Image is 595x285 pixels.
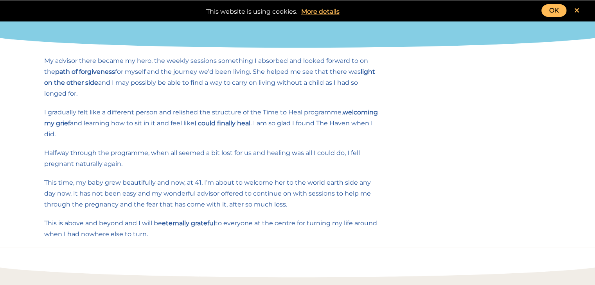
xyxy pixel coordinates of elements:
p: Halfway through the programme, when all seemed a bit lost for us and healing was all I could do, ... [44,148,379,169]
strong: eternally grateful [162,219,215,227]
strong: path of forgiveness [55,68,115,75]
p: This is above and beyond and I will be to everyone at the centre for turning my life around when ... [44,218,379,240]
a: OK [541,4,566,17]
p: This time, my baby grew beautifully and now, at 41, I’m about to welcome her to the world earth s... [44,177,379,210]
p: My advisor there became my hero, the weekly sessions something I absorbed and looked forward to o... [44,55,379,99]
strong: I could finally heal [194,119,250,127]
div: This website is using cookies. [8,4,587,17]
p: I gradually felt like a different person and relished the structure of the Time to Heal programme... [44,107,379,140]
a: More details [297,6,343,17]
